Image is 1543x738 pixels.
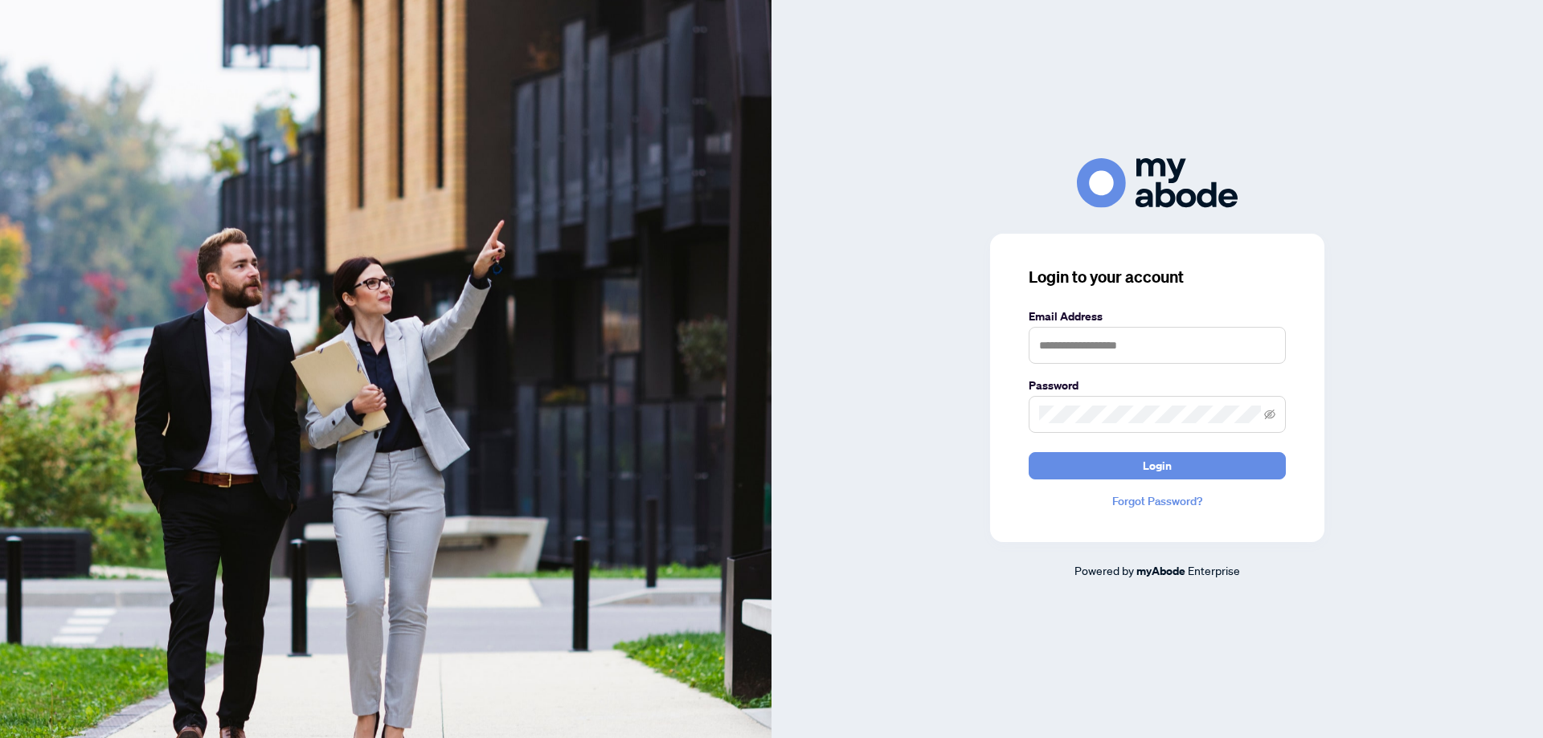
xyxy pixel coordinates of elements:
[1143,453,1172,479] span: Login
[1077,158,1238,207] img: ma-logo
[1029,452,1286,479] button: Login
[1029,377,1286,394] label: Password
[1136,562,1185,580] a: myAbode
[1029,492,1286,510] a: Forgot Password?
[1029,308,1286,325] label: Email Address
[1188,563,1240,577] span: Enterprise
[1074,563,1134,577] span: Powered by
[1264,409,1275,420] span: eye-invisible
[1029,266,1286,288] h3: Login to your account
